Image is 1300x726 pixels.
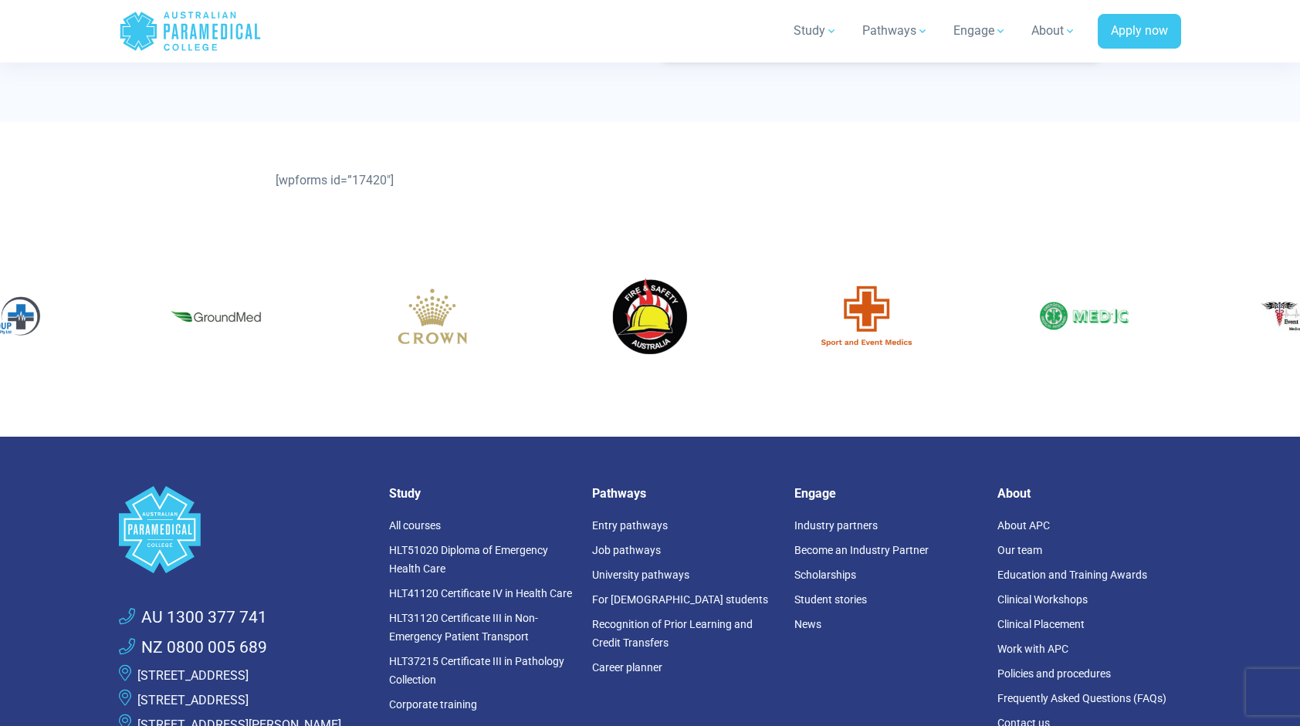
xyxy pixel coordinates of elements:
[794,486,979,501] h5: Engage
[592,569,689,581] a: University pathways
[794,544,929,556] a: Become an Industry Partner
[592,618,753,649] a: Recognition of Prior Learning and Credit Transfers
[794,618,821,630] a: News
[266,171,1034,190] div: [wpforms id=”17420″]
[1038,270,1130,363] img: Logo
[794,519,878,532] a: Industry partners
[997,569,1147,581] a: Education and Training Awards
[1098,14,1181,49] a: Apply now
[794,569,856,581] a: Scholarships
[997,692,1166,704] a: Frequently Asked Questions (FAQs)
[389,486,574,501] h5: Study
[997,544,1042,556] a: Our team
[170,270,262,363] img: Logo
[997,643,1068,655] a: Work with APC
[592,486,777,501] h5: Pathways
[119,258,313,375] div: 3 / 60
[821,270,913,363] img: Logo
[389,698,477,711] a: Corporate training
[592,519,668,532] a: Entry pathways
[997,486,1182,501] h5: About
[119,486,371,573] a: Space
[389,519,441,532] a: All courses
[336,258,530,375] div: 4 / 60
[119,636,267,660] a: NZ 0800 005 689
[387,270,479,363] img: Logo
[389,587,572,599] a: HLT41120 Certificate IV in Health Care
[389,655,564,686] a: HLT37215 Certificate III in Pathology Collection
[553,258,746,375] div: 5 / 60
[997,667,1111,680] a: Policies and procedures
[770,258,963,375] div: 6 / 60
[794,593,867,606] a: Student stories
[389,612,538,643] a: HLT31120 Certificate III in Non-Emergency Patient Transport
[997,618,1085,630] a: Clinical Placement
[784,9,847,52] a: Study
[987,258,1181,375] div: 7 / 60
[604,270,696,363] img: Logo
[997,593,1088,606] a: Clinical Workshops
[137,668,249,683] a: [STREET_ADDRESS]
[1022,9,1085,52] a: About
[592,593,768,606] a: For [DEMOGRAPHIC_DATA] students
[592,544,661,556] a: Job pathways
[119,606,267,630] a: AU 1300 377 741
[389,544,548,575] a: HLT51020 Diploma of Emergency Health Care
[592,661,662,674] a: Career planner
[853,9,938,52] a: Pathways
[119,6,262,56] a: Australian Paramedical College
[944,9,1016,52] a: Engage
[137,693,249,707] a: [STREET_ADDRESS]
[997,519,1050,532] a: About APC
